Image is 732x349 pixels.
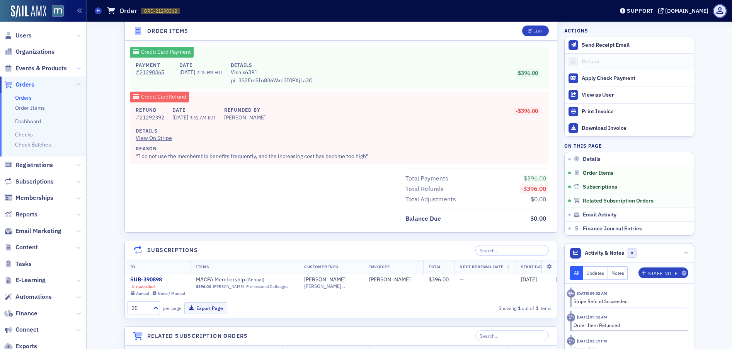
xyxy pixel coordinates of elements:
[460,276,464,283] span: —
[4,177,54,186] a: Subscriptions
[231,68,313,77] span: Visa x6391
[4,48,54,56] a: Organizations
[565,37,694,53] button: Send Receipt Email
[196,69,213,75] span: 2:15 PM
[15,141,51,148] a: Check Batches
[163,305,182,312] label: per page
[11,5,46,18] a: SailAMX
[46,5,64,18] a: View Homepage
[15,118,41,125] a: Dashboard
[570,266,583,280] button: All
[15,31,32,40] span: Users
[136,106,164,113] h4: Refund
[534,305,540,312] strong: 1
[429,264,441,269] span: Total
[15,309,37,318] span: Finance
[136,68,171,77] a: #21290365
[518,70,538,77] span: $396.00
[4,64,67,73] a: Events & Products
[475,330,549,341] input: Search…
[585,249,624,257] span: Activity & Notes
[582,92,690,99] div: View as User
[567,289,575,298] div: Activity
[556,276,572,283] span: [DATE]
[147,27,188,35] h4: Order Items
[4,31,32,40] a: Users
[206,114,216,121] span: EDT
[231,61,313,85] div: pi_3S2FmSIo836Wxe3I0PXjLa3O
[15,194,53,202] span: Memberships
[405,184,446,194] span: Total Refunds
[522,26,549,36] button: Edit
[405,174,448,183] div: Total Payments
[665,7,708,14] div: [DOMAIN_NAME]
[189,114,206,121] span: 9:52 AM
[531,195,546,203] span: $0.00
[627,248,637,258] span: 0
[582,42,690,49] div: Send Receipt Email
[15,243,38,252] span: Content
[130,92,189,102] div: Credit Card Refund
[136,127,538,134] h4: Details
[15,131,33,138] a: Checks
[521,264,545,269] span: Start Date
[565,103,694,120] a: Print Invoice
[136,61,171,68] h4: Payment
[4,243,38,252] a: Content
[582,58,690,65] div: Refund
[130,276,185,283] div: SUB-390898
[565,87,694,103] button: View as User
[405,214,441,223] div: Balance Due
[172,114,189,121] span: [DATE]
[15,276,46,284] span: E-Learning
[131,304,148,312] div: 25
[179,61,222,68] h4: Date
[516,305,522,312] strong: 1
[521,276,537,283] span: [DATE]
[130,264,135,269] span: ID
[574,298,683,305] div: Stripe Refund Succeeded
[4,293,52,301] a: Automations
[15,210,37,219] span: Reports
[15,94,32,101] a: Orders
[583,156,601,163] span: Details
[713,4,727,18] span: Profile
[15,48,54,56] span: Organizations
[15,325,39,334] span: Connect
[405,195,456,204] div: Total Adjustments
[577,314,607,320] time: 9/2/2025 09:52 AM
[475,245,549,256] input: Search…
[179,69,196,76] span: [DATE]
[4,161,53,169] a: Registrations
[582,108,690,115] div: Print Invoice
[184,302,227,314] button: Export Page
[196,276,293,283] a: MACPA Membership (Annual)
[583,170,613,177] span: Order Items
[196,276,293,283] span: MACPA Membership
[15,177,54,186] span: Subscriptions
[136,284,155,289] div: Cancelled
[627,7,654,14] div: Support
[567,337,575,345] div: Activity
[224,106,266,113] h4: Refunded By
[4,194,53,202] a: Memberships
[564,27,588,34] h4: Actions
[577,338,607,344] time: 8/31/2025 02:15 PM
[304,276,346,283] div: [PERSON_NAME]
[4,276,46,284] a: E-Learning
[524,174,546,182] span: $396.00
[52,5,64,17] img: SailAMX
[4,325,39,334] a: Connect
[15,64,67,73] span: Events & Products
[638,267,688,278] button: Staff Note
[582,125,690,132] div: Download Invoice
[231,61,313,68] h4: Details
[246,276,264,283] span: ( Annual )
[648,271,678,276] div: Staff Note
[658,8,711,14] button: [DOMAIN_NAME]
[429,276,449,283] span: $396.00
[4,227,61,235] a: Email Marketing
[136,291,149,296] div: Annual
[15,104,45,111] a: Order Items
[369,264,390,269] span: Invoicee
